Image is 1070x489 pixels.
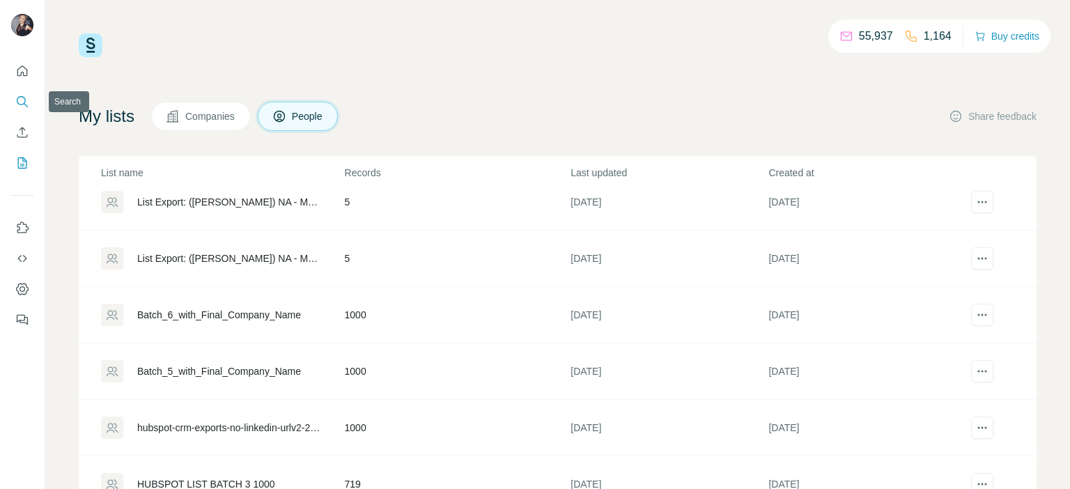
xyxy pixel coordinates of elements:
td: [DATE] [570,287,768,343]
td: [DATE] [768,231,966,287]
button: Share feedback [949,109,1037,123]
p: List name [101,166,343,180]
p: Records [345,166,570,180]
button: Buy credits [975,26,1039,46]
td: 1000 [344,400,571,456]
div: List Export: ([PERSON_NAME]) NA - Medical - Tech & Digital - Director/Manager - [DATE] 16:16 [137,251,321,265]
p: Last updated [571,166,767,180]
td: [DATE] [768,174,966,231]
td: [DATE] [570,174,768,231]
div: hubspot-crm-exports-no-linkedin-urlv2-2025-07-21.Set4 [137,421,321,435]
p: Created at [768,166,965,180]
td: 1000 [344,287,571,343]
button: Dashboard [11,277,33,302]
button: Feedback [11,307,33,332]
div: List Export: ([PERSON_NAME]) NA - Medical - Info Sec - C-level - [DATE] 19:21 [137,195,321,209]
td: 5 [344,231,571,287]
td: [DATE] [570,231,768,287]
div: Batch_5_with_Final_Company_Name [137,364,301,378]
p: 1,164 [924,28,952,45]
button: Use Surfe on LinkedIn [11,215,33,240]
td: [DATE] [768,287,966,343]
button: actions [971,360,993,382]
td: [DATE] [768,343,966,400]
button: actions [971,304,993,326]
img: Avatar [11,14,33,36]
button: Search [11,89,33,114]
td: 1000 [344,343,571,400]
td: [DATE] [768,400,966,456]
p: 55,937 [859,28,893,45]
img: Surfe Logo [79,33,102,57]
td: [DATE] [570,400,768,456]
td: 5 [344,174,571,231]
button: Quick start [11,59,33,84]
td: [DATE] [570,343,768,400]
h4: My lists [79,105,134,127]
span: Companies [185,109,236,123]
button: Use Surfe API [11,246,33,271]
button: My lists [11,150,33,176]
span: People [292,109,324,123]
div: Batch_6_with_Final_Company_Name [137,308,301,322]
button: actions [971,247,993,270]
button: actions [971,191,993,213]
button: Enrich CSV [11,120,33,145]
button: actions [971,417,993,439]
